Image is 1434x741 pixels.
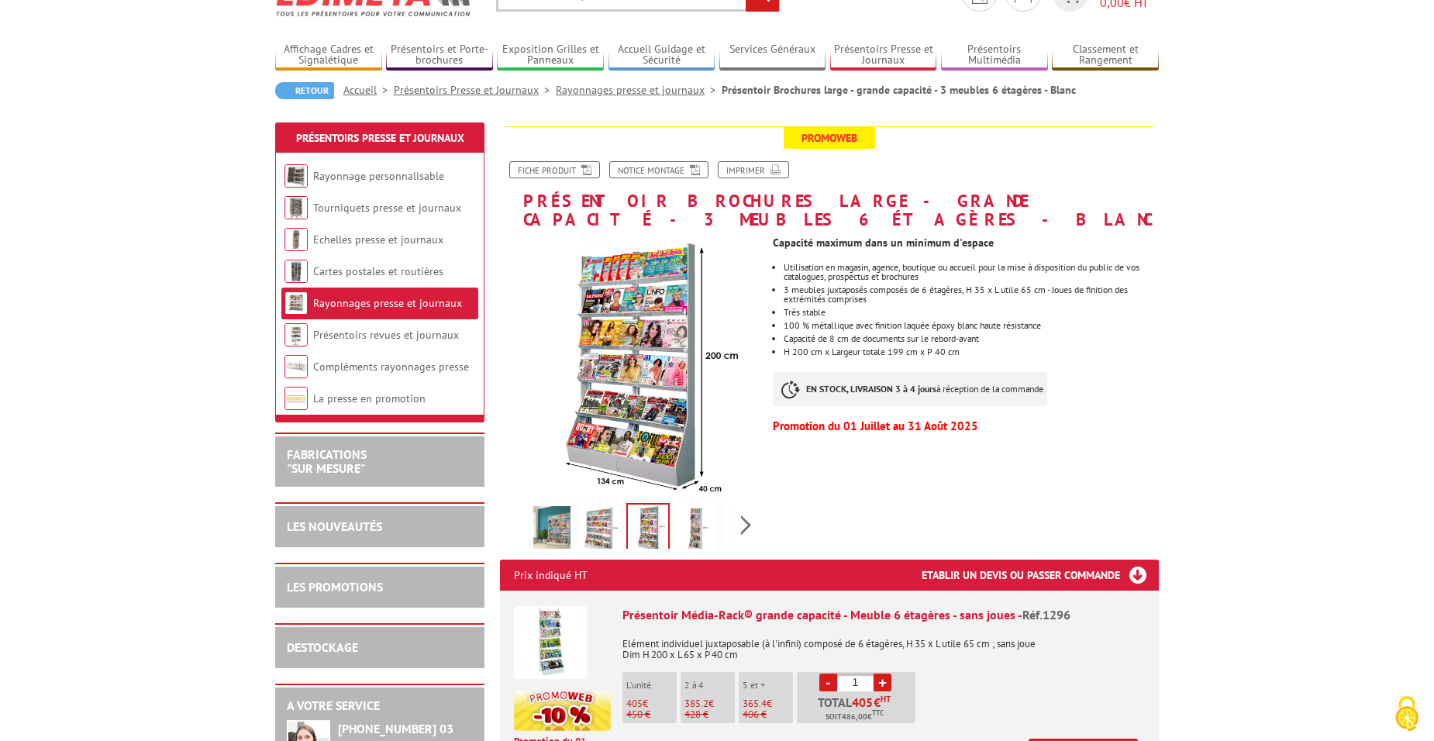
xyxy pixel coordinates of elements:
[287,699,473,713] h2: A votre service
[874,696,881,708] span: €
[386,43,493,68] a: Présentoirs et Porte-brochures
[626,709,677,720] p: 450 €
[284,228,308,251] img: Echelles presse et journaux
[514,560,588,591] p: Prix indiqué HT
[743,680,793,691] p: 5 et +
[739,512,753,538] span: Next
[313,296,462,310] a: Rayonnages presse et journaux
[287,446,367,476] a: FABRICATIONS"Sur Mesure"
[497,43,604,68] a: Exposition Grilles et Panneaux
[826,711,884,723] span: Soit €
[684,697,708,710] span: 385.2
[773,236,994,250] strong: Capacité maximum dans un minimum d'espace
[852,696,874,708] span: 405
[784,285,1159,304] li: 3 meubles juxtaposés composés de 6 étagères, H 35 x L utile 65 cm - Joues de finition des extrémi...
[313,169,444,183] a: Rayonnage personnalisable
[608,43,715,68] a: Accueil Guidage et Sécurité
[874,674,891,691] a: +
[313,328,459,342] a: Présentoirs revues et journaux
[313,391,426,405] a: La presse en promotion
[628,505,668,553] img: 12962j2_presentoir_grande_etagere_dim.jpg
[514,606,587,679] img: Présentoir Média-Rack® grande capacité - Meuble 6 étagères - sans joues
[287,519,382,534] a: LES NOUVEAUTÉS
[394,83,556,97] a: Présentoirs Presse et Journaux
[509,161,600,178] a: Fiche produit
[343,83,394,97] a: Accueil
[784,263,1159,281] li: Utilisation en magasin, agence, boutique ou accueil pour la mise à disposition du public de vos c...
[872,708,884,717] sup: TTC
[284,291,308,315] img: Rayonnages presse et journaux
[338,721,453,736] strong: [PHONE_NUMBER] 03
[684,680,735,691] p: 2 à 4
[743,709,793,720] p: 406 €
[609,161,708,178] a: Notice Montage
[819,674,837,691] a: -
[743,697,767,710] span: 365.4
[773,422,1159,431] p: Promotion du 01 Juillet au 31 Août 2025
[284,164,308,188] img: Rayonnage personnalisable
[313,201,461,215] a: Tourniquets presse et journaux
[784,334,1159,343] li: Capacité de 8 cm de documents sur le rebord-avant
[801,696,915,723] p: Total
[784,347,1159,357] li: H 200 cm x Largeur totale 199 cm x P 40 cm
[719,43,826,68] a: Services Généraux
[773,372,1047,406] p: à réception de la commande
[284,355,308,378] img: Compléments rayonnages presse
[275,82,334,99] a: Retour
[626,698,677,709] p: €
[1022,607,1070,622] span: Réf.1296
[1380,688,1434,741] button: Cookies (fenêtre modale)
[784,308,1159,317] li: Très stable
[622,628,1145,660] p: Elément individuel juxtaposable (à l'infini) composé de 6 étagères, H 35 x L utile 65 cm ; sans j...
[287,639,358,655] a: DESTOCKAGE
[284,323,308,346] img: Présentoirs revues et journaux
[1387,694,1426,733] img: Cookies (fenêtre modale)
[626,697,643,710] span: 405
[684,709,735,720] p: 428 €
[881,694,891,705] sup: HT
[626,680,677,691] p: L'unité
[718,161,789,178] a: Imprimer
[1052,43,1159,68] a: Classement et Rangement
[806,383,936,395] strong: EN STOCK, LIVRAISON 3 à 4 jours
[533,506,570,554] img: 12963j2_grande_etagere_situation.jpg
[722,82,1076,98] li: Présentoir Brochures large - grande capacité - 3 meubles 6 étagères - Blanc
[842,711,867,723] span: 486,00
[296,131,464,145] a: Présentoirs Presse et Journaux
[684,698,735,709] p: €
[784,321,1159,330] li: 100 % métallique avec finition laquée époxy blanc haute résistance
[284,387,308,410] img: La presse en promotion
[313,233,443,246] a: Echelles presse et journaux
[743,698,793,709] p: €
[275,43,382,68] a: Affichage Cadres et Signalétique
[922,560,1159,591] h3: Etablir un devis ou passer commande
[313,264,443,278] a: Cartes postales et routières
[830,43,937,68] a: Présentoirs Presse et Journaux
[284,196,308,219] img: Tourniquets presse et journaux
[284,260,308,283] img: Cartes postales et routières
[500,236,761,498] img: 12962j2_presentoir_grande_etagere_dim.jpg
[726,506,763,554] img: 1296-sansjoues_dim.jpg
[784,127,875,149] span: Promoweb
[677,506,715,554] img: 12961j2_etagere_dim.jpg
[581,506,619,554] img: 12963j2_grande_etagere_dim.jpg
[622,606,1145,624] div: Présentoir Média-Rack® grande capacité - Meuble 6 étagères - sans joues -
[556,83,722,97] a: Rayonnages presse et journaux
[287,579,383,595] a: LES PROMOTIONS
[514,691,611,731] img: promotion
[313,360,469,374] a: Compléments rayonnages presse
[941,43,1048,68] a: Présentoirs Multimédia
